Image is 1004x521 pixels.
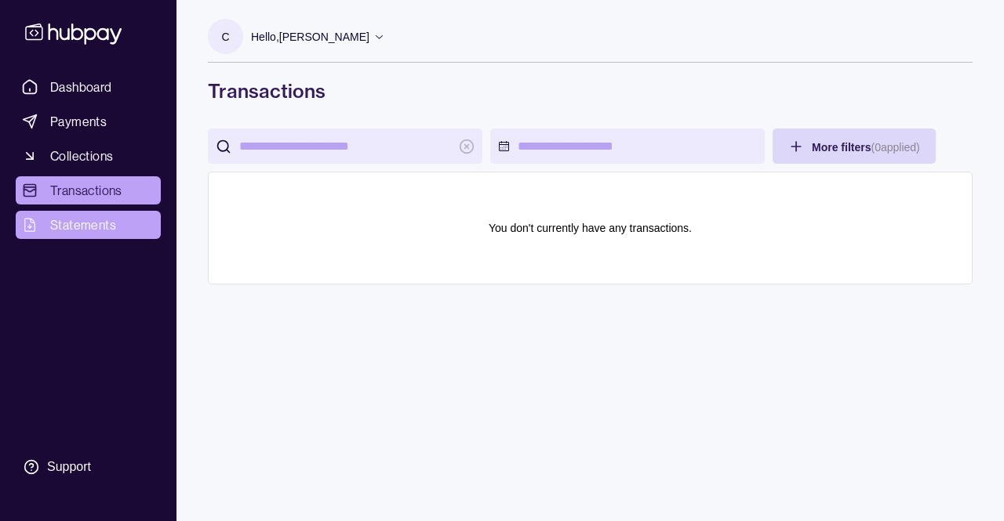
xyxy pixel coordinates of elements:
span: Statements [50,215,116,234]
div: Support [47,458,91,476]
span: More filters [812,141,920,154]
a: Statements [16,211,161,239]
span: Collections [50,147,113,165]
a: Dashboard [16,73,161,101]
span: Payments [50,112,107,131]
p: Hello, [PERSON_NAME] [251,28,369,45]
p: C [221,28,229,45]
button: More filters(0applied) [773,128,936,164]
a: Transactions [16,176,161,204]
a: Collections [16,142,161,170]
h1: Transactions [208,78,973,103]
a: Support [16,450,161,483]
input: search [239,128,451,164]
p: You don't currently have any transactions. [489,219,692,237]
span: Transactions [50,181,122,200]
p: ( 0 applied) [871,141,919,154]
span: Dashboard [50,78,112,96]
a: Payments [16,107,161,136]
